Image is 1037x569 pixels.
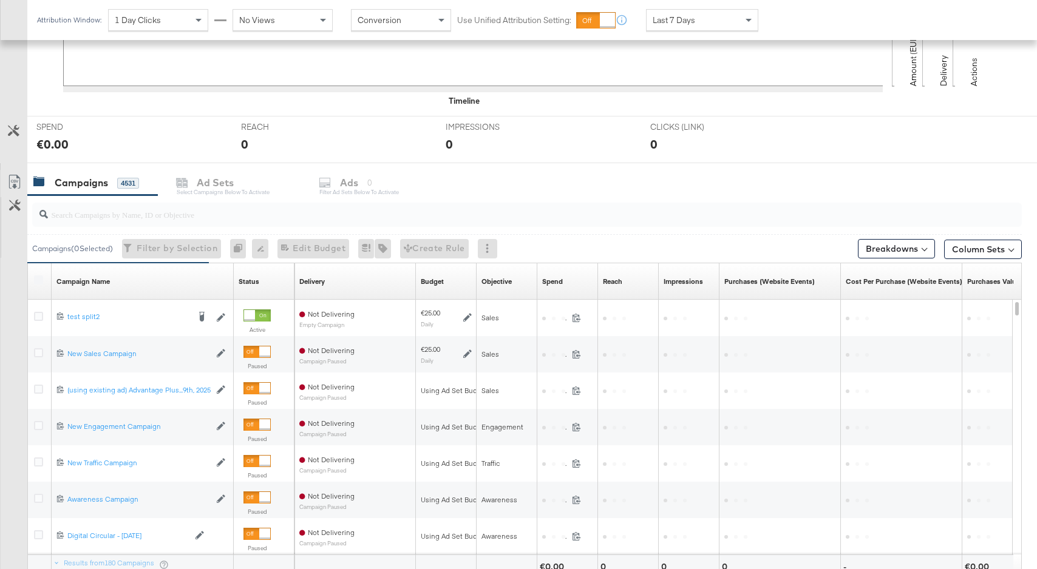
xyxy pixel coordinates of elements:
[230,239,252,258] div: 0
[481,277,512,286] a: Your campaign's objective.
[481,386,499,395] span: Sales
[241,121,332,133] span: REACH
[299,358,355,365] sub: Campaign Paused
[67,385,210,395] div: (using existing ad) Advantage Plus...9th, 2025
[67,494,210,504] div: Awareness Campaign
[603,277,622,286] div: Reach
[67,349,210,359] a: New Sales Campaign
[308,346,355,355] span: Not Delivering
[239,277,259,286] div: Status
[481,531,517,540] span: Awareness
[481,277,512,286] div: Objective
[650,135,658,153] div: 0
[55,176,108,190] div: Campaigns
[67,531,189,541] a: Digital Circular - [DATE]
[650,121,741,133] span: CLICKS (LINK)
[457,15,571,26] label: Use Unified Attribution Setting:
[308,455,355,464] span: Not Delivering
[117,178,139,189] div: 4531
[308,382,355,391] span: Not Delivering
[446,121,537,133] span: IMPRESSIONS
[421,345,440,354] div: €25.00
[446,135,453,153] div: 0
[115,15,161,25] span: 1 Day Clicks
[421,308,440,318] div: €25.00
[542,277,563,286] a: The total amount spent to date.
[944,240,1022,259] button: Column Sets
[239,277,259,286] a: Shows the current state of your Ad Campaign.
[664,277,703,286] div: Impressions
[846,277,962,286] a: The average cost for each purchase tracked by your Custom Audience pixel on your website after pe...
[421,357,433,364] sub: Daily
[36,121,127,133] span: SPEND
[858,239,935,258] button: Breakdowns
[421,277,444,286] a: The maximum amount you're willing to spend on your ads, on average each day or over the lifetime ...
[299,277,325,286] div: Delivery
[481,313,499,322] span: Sales
[36,135,69,153] div: €0.00
[308,309,355,318] span: Not Delivering
[299,322,355,328] sub: Empty Campaign
[67,385,210,396] a: (using existing ad) Advantage Plus...9th, 2025
[243,326,271,334] label: Active
[299,394,355,401] sub: Campaign Paused
[241,135,248,153] div: 0
[243,399,271,406] label: Paused
[664,277,703,286] a: The number of times your ad was served. On mobile apps an ad is counted as served the first time ...
[308,528,355,537] span: Not Delivering
[299,277,325,286] a: Reflects the ability of your Ad Campaign to achieve delivery based on ad states, schedule and bud...
[67,312,189,322] div: test split2
[421,320,433,328] sub: Daily
[421,386,488,396] div: Using Ad Set Budget
[724,277,815,286] a: The number of times a purchase was made tracked by your Custom Audience pixel on your website aft...
[67,312,189,324] a: test split2
[243,544,271,552] label: Paused
[67,458,210,468] a: New Traffic Campaign
[421,531,488,541] div: Using Ad Set Budget
[243,362,271,370] label: Paused
[481,349,499,359] span: Sales
[67,458,210,468] div: New Traffic Campaign
[846,277,962,286] div: Cost Per Purchase (Website Events)
[299,467,355,474] sub: Campaign Paused
[724,277,815,286] div: Purchases (Website Events)
[603,277,622,286] a: The number of people your ad was served to.
[56,277,110,286] a: Your campaign name.
[421,495,488,505] div: Using Ad Set Budget
[653,15,695,25] span: Last 7 Days
[481,422,523,431] span: Engagement
[243,508,271,516] label: Paused
[299,503,355,510] sub: Campaign Paused
[243,471,271,479] label: Paused
[481,459,500,468] span: Traffic
[67,422,210,432] a: New Engagement Campaign
[299,431,355,437] sub: Campaign Paused
[308,419,355,428] span: Not Delivering
[243,435,271,443] label: Paused
[421,459,488,468] div: Using Ad Set Budget
[36,16,102,24] div: Attribution Window:
[56,277,110,286] div: Campaign Name
[358,15,401,25] span: Conversion
[32,243,113,254] div: Campaigns ( 0 Selected)
[299,540,355,547] sub: Campaign Paused
[48,198,932,221] input: Search Campaigns by Name, ID or Objective
[239,15,275,25] span: No Views
[308,491,355,500] span: Not Delivering
[481,495,517,504] span: Awareness
[542,277,563,286] div: Spend
[421,277,444,286] div: Budget
[67,494,210,505] a: Awareness Campaign
[421,422,488,432] div: Using Ad Set Budget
